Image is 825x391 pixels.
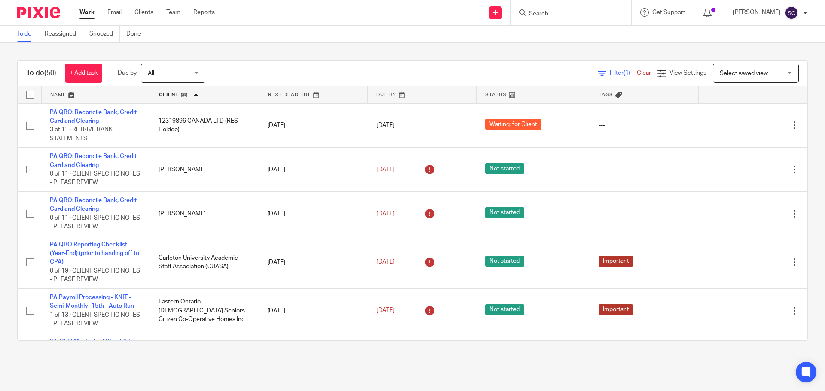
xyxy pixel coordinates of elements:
[610,70,637,76] span: Filter
[50,153,137,168] a: PA QBO: Reconcile Bank, Credit Card and Clearing
[376,122,394,128] span: [DATE]
[50,127,113,142] span: 3 of 11 · RETRIVE BANK STATEMENTS
[26,69,56,78] h1: To do
[259,288,367,333] td: [DATE]
[50,171,140,186] span: 0 of 11 · CLIENT SPECIFIC NOTES - PLEASE REVIEW
[669,70,706,76] span: View Settings
[50,109,137,124] a: PA QBO: Reconcile Bank, Credit Card and Clearing
[599,165,690,174] div: ---
[376,308,394,314] span: [DATE]
[259,192,367,236] td: [DATE]
[485,256,524,267] span: Not started
[599,209,690,218] div: ---
[193,8,215,17] a: Reports
[89,26,120,42] a: Snoozed
[150,192,259,236] td: [PERSON_NAME]
[65,64,102,83] a: + Add task
[485,207,524,218] span: Not started
[50,242,139,265] a: PA QBO Reporting Checklist (Year-End) (prior to handing off to CPA)
[259,148,367,192] td: [DATE]
[259,333,367,368] td: [DATE]
[17,26,38,42] a: To do
[259,103,367,148] td: [DATE]
[150,333,259,368] td: Family First Family Health Team - FHT
[50,215,140,230] span: 0 of 11 · CLIENT SPECIFIC NOTES - PLEASE REVIEW
[637,70,651,76] a: Clear
[50,197,137,212] a: PA QBO: Reconcile Bank, Credit Card and Clearing
[733,8,780,17] p: [PERSON_NAME]
[150,288,259,333] td: Eastern Ontario [DEMOGRAPHIC_DATA] Seniors Citizen Co-Operative Homes Inc
[50,294,134,309] a: PA Payroll Processing - KNIT - Semi-Monthly -15th - Auto Run
[599,256,633,267] span: Important
[134,8,153,17] a: Clients
[44,70,56,76] span: (50)
[599,121,690,130] div: ---
[107,8,122,17] a: Email
[50,268,140,283] span: 0 of 19 · CLIENT SPECIFIC NOTES - PLEASE REVIEW
[45,26,83,42] a: Reassigned
[50,312,140,327] span: 1 of 13 · CLIENT SPECIFIC NOTES - PLEASE REVIEW
[528,10,605,18] input: Search
[485,163,524,174] span: Not started
[148,70,154,76] span: All
[150,236,259,288] td: Carleton University Academic Staff Association (CUASA)
[17,7,60,18] img: Pixie
[652,9,685,15] span: Get Support
[259,236,367,288] td: [DATE]
[376,211,394,217] span: [DATE]
[150,148,259,192] td: [PERSON_NAME]
[166,8,180,17] a: Team
[485,304,524,315] span: Not started
[623,70,630,76] span: (1)
[150,103,259,148] td: 12319896 CANADA LTD (RES Holdco)
[79,8,95,17] a: Work
[599,92,613,97] span: Tags
[126,26,147,42] a: Done
[50,339,131,353] a: PA-QBO Month-End Checklist (Monthly)
[376,259,394,265] span: [DATE]
[720,70,768,76] span: Select saved view
[785,6,798,20] img: svg%3E
[118,69,137,77] p: Due by
[485,119,541,130] span: Waiting: for Client
[599,304,633,315] span: Important
[376,167,394,173] span: [DATE]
